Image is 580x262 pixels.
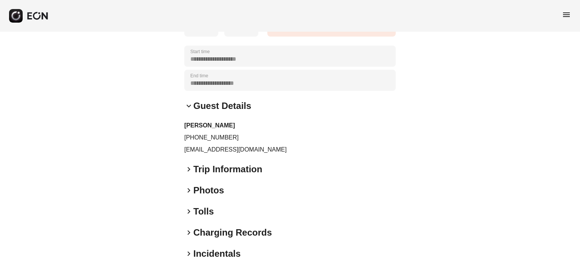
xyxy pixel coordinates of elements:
[562,10,571,19] span: menu
[193,227,272,239] h2: Charging Records
[193,100,251,112] h2: Guest Details
[184,207,193,216] span: keyboard_arrow_right
[184,145,396,154] p: [EMAIL_ADDRESS][DOMAIN_NAME]
[184,165,193,174] span: keyboard_arrow_right
[184,186,193,195] span: keyboard_arrow_right
[193,248,241,260] h2: Incidentals
[184,249,193,258] span: keyboard_arrow_right
[193,205,214,218] h2: Tolls
[184,133,396,142] p: [PHONE_NUMBER]
[193,163,262,175] h2: Trip Information
[184,121,396,130] h3: [PERSON_NAME]
[184,228,193,237] span: keyboard_arrow_right
[193,184,224,196] h2: Photos
[184,101,193,110] span: keyboard_arrow_down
